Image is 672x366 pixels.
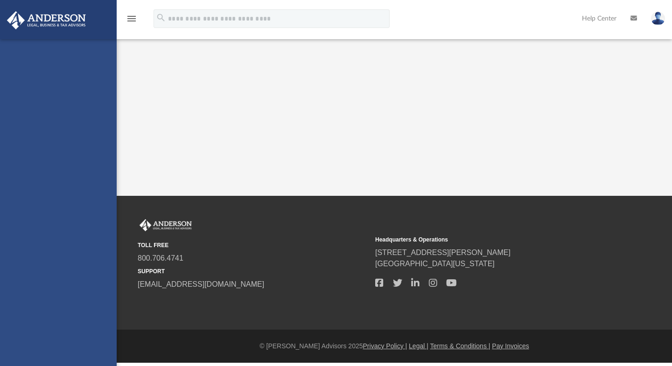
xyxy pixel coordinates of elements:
[363,342,407,350] a: Privacy Policy |
[117,341,672,351] div: © [PERSON_NAME] Advisors 2025
[126,18,137,24] a: menu
[138,241,369,249] small: TOLL FREE
[138,280,264,288] a: [EMAIL_ADDRESS][DOMAIN_NAME]
[430,342,490,350] a: Terms & Conditions |
[375,260,495,268] a: [GEOGRAPHIC_DATA][US_STATE]
[492,342,529,350] a: Pay Invoices
[138,267,369,276] small: SUPPORT
[138,254,183,262] a: 800.706.4741
[138,219,194,231] img: Anderson Advisors Platinum Portal
[156,13,166,23] i: search
[651,12,665,25] img: User Pic
[4,11,89,29] img: Anderson Advisors Platinum Portal
[126,13,137,24] i: menu
[375,235,606,244] small: Headquarters & Operations
[375,249,511,256] a: [STREET_ADDRESS][PERSON_NAME]
[409,342,428,350] a: Legal |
